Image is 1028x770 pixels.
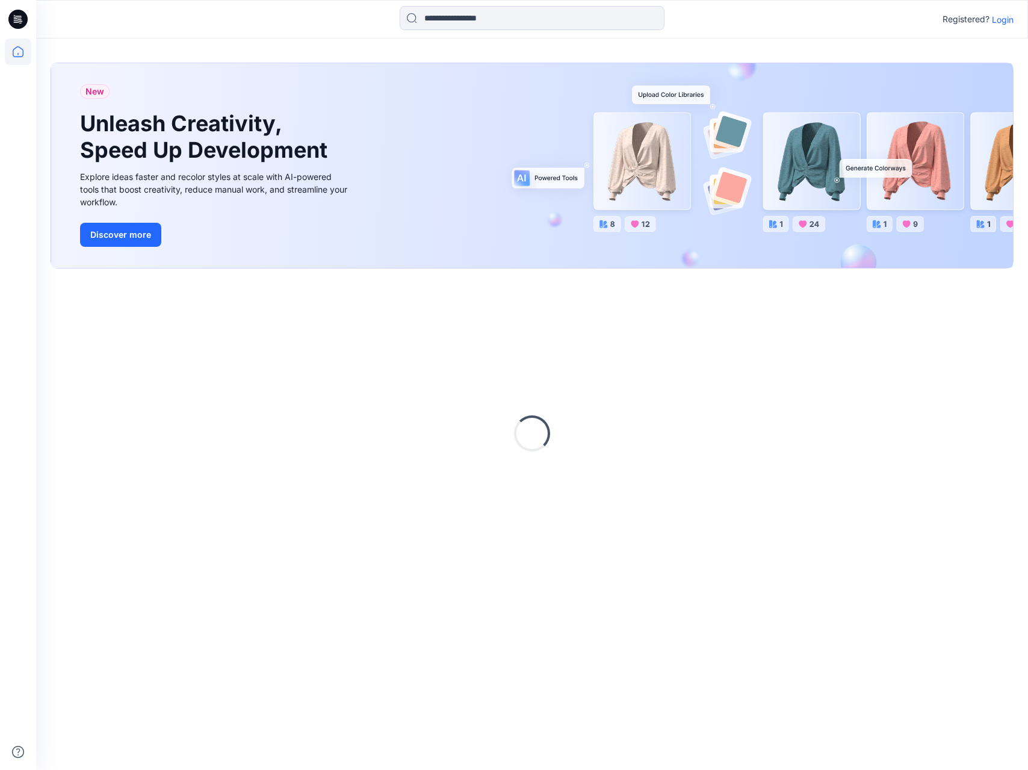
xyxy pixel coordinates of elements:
button: Discover more [80,223,161,247]
p: Login [992,13,1014,26]
h1: Unleash Creativity, Speed Up Development [80,111,333,163]
span: New [85,84,104,99]
div: Explore ideas faster and recolor styles at scale with AI-powered tools that boost creativity, red... [80,170,351,208]
a: Discover more [80,223,351,247]
p: Registered? [943,12,989,26]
